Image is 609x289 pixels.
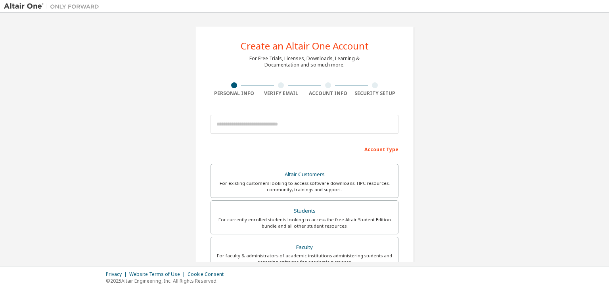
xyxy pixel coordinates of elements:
div: Cookie Consent [188,271,228,278]
div: For faculty & administrators of academic institutions administering students and accessing softwa... [216,253,393,265]
div: Account Type [211,143,398,155]
div: Faculty [216,242,393,253]
div: Create an Altair One Account [241,41,369,51]
div: For Free Trials, Licenses, Downloads, Learning & Documentation and so much more. [249,55,360,68]
img: Altair One [4,2,103,10]
div: For existing customers looking to access software downloads, HPC resources, community, trainings ... [216,180,393,193]
div: For currently enrolled students looking to access the free Altair Student Edition bundle and all ... [216,217,393,229]
div: Website Terms of Use [129,271,188,278]
div: Verify Email [258,90,305,97]
p: © 2025 Altair Engineering, Inc. All Rights Reserved. [106,278,228,284]
div: Students [216,205,393,217]
div: Privacy [106,271,129,278]
div: Security Setup [352,90,399,97]
div: Altair Customers [216,169,393,180]
div: Account Info [304,90,352,97]
div: Personal Info [211,90,258,97]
